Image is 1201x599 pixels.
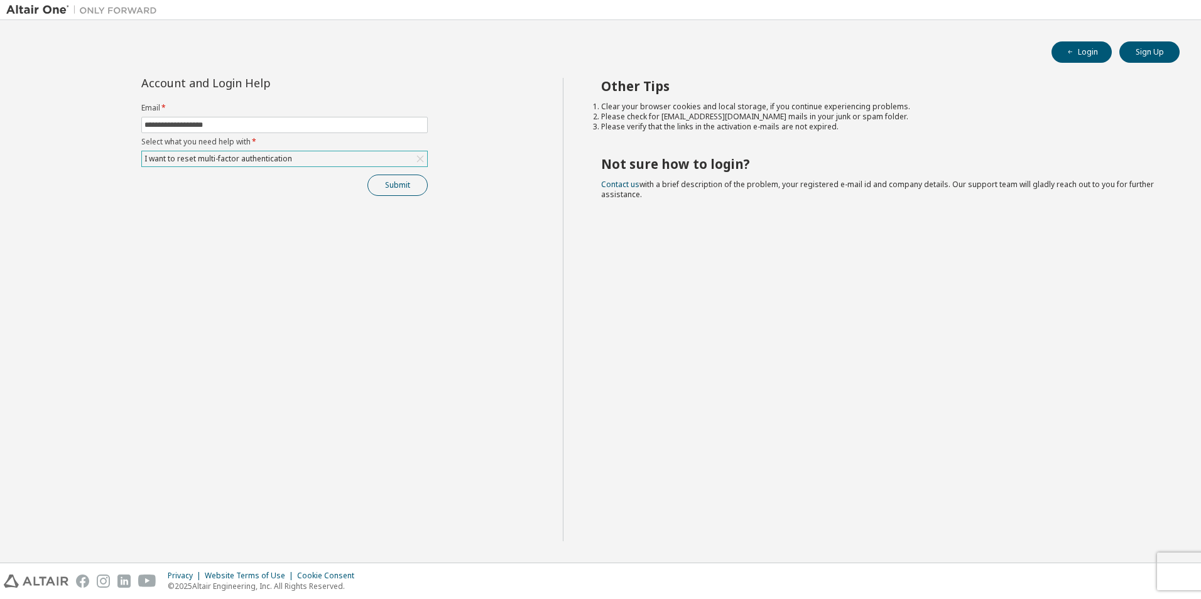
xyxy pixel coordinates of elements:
[168,571,205,581] div: Privacy
[601,179,1154,200] span: with a brief description of the problem, your registered e-mail id and company details. Our suppo...
[601,102,1158,112] li: Clear your browser cookies and local storage, if you continue experiencing problems.
[601,156,1158,172] h2: Not sure how to login?
[168,581,362,591] p: © 2025 Altair Engineering, Inc. All Rights Reserved.
[141,137,428,147] label: Select what you need help with
[297,571,362,581] div: Cookie Consent
[138,575,156,588] img: youtube.svg
[4,575,68,588] img: altair_logo.svg
[601,112,1158,122] li: Please check for [EMAIL_ADDRESS][DOMAIN_NAME] mails in your junk or spam folder.
[142,151,427,166] div: I want to reset multi-factor authentication
[97,575,110,588] img: instagram.svg
[141,103,428,113] label: Email
[141,78,371,88] div: Account and Login Help
[601,78,1158,94] h2: Other Tips
[1119,41,1180,63] button: Sign Up
[367,175,428,196] button: Submit
[601,122,1158,132] li: Please verify that the links in the activation e-mails are not expired.
[601,179,639,190] a: Contact us
[76,575,89,588] img: facebook.svg
[117,575,131,588] img: linkedin.svg
[1052,41,1112,63] button: Login
[143,152,294,166] div: I want to reset multi-factor authentication
[6,4,163,16] img: Altair One
[205,571,297,581] div: Website Terms of Use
